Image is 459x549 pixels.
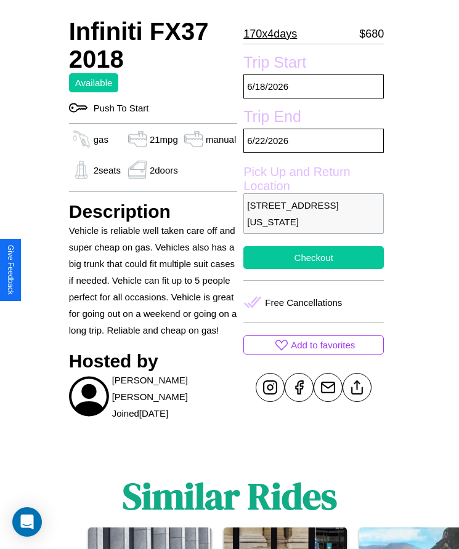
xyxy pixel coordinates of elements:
[125,161,150,179] img: gas
[291,337,355,353] p: Add to favorites
[243,129,384,153] p: 6 / 22 / 2026
[243,335,384,355] button: Add to favorites
[243,24,297,44] p: 170 x 4 days
[112,372,238,405] p: [PERSON_NAME] [PERSON_NAME]
[112,405,168,422] p: Joined [DATE]
[243,193,384,234] p: [STREET_ADDRESS][US_STATE]
[243,246,384,269] button: Checkout
[94,131,108,148] p: gas
[69,161,94,179] img: gas
[69,351,238,372] h3: Hosted by
[243,54,384,74] label: Trip Start
[69,201,238,222] h3: Description
[206,131,236,148] p: manual
[69,18,238,73] h2: Infiniti FX37 2018
[6,245,15,295] div: Give Feedback
[181,130,206,148] img: gas
[150,162,178,178] p: 2 doors
[12,507,42,537] div: Open Intercom Messenger
[265,294,342,311] p: Free Cancellations
[94,162,121,178] p: 2 seats
[243,165,384,193] label: Pick Up and Return Location
[75,74,113,91] p: Available
[69,130,94,148] img: gas
[243,74,384,98] p: 6 / 18 / 2026
[125,130,150,148] img: gas
[359,24,384,44] p: $ 680
[243,108,384,129] label: Trip End
[150,131,178,148] p: 21 mpg
[69,222,238,339] p: Vehicle is reliable well taken care off and super cheap on gas. Vehicles also has a big trunk tha...
[87,100,149,116] p: Push To Start
[123,471,337,521] h1: Similar Rides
